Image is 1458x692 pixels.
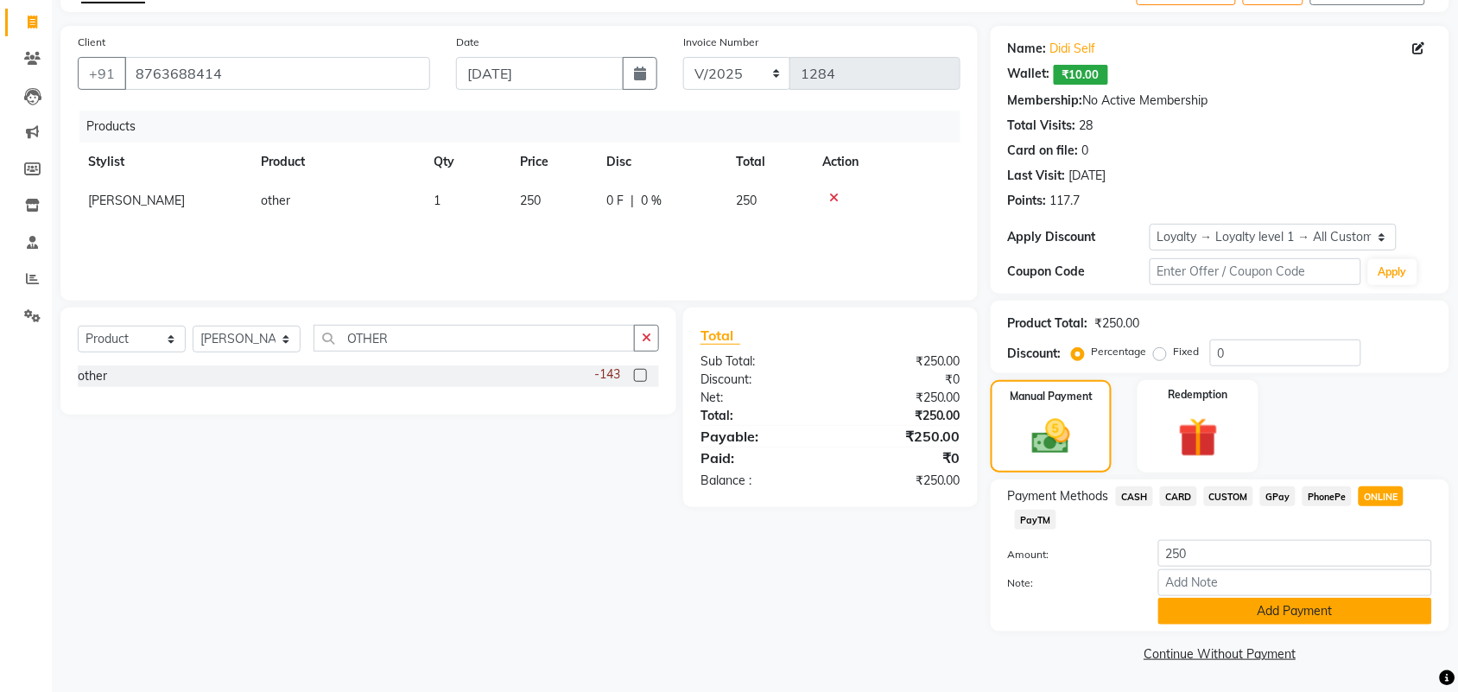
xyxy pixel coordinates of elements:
th: Disc [596,143,726,181]
span: other [261,193,290,208]
span: CASH [1116,486,1153,506]
th: Product [250,143,423,181]
button: Apply [1368,259,1417,285]
div: other [78,367,107,385]
span: 250 [520,193,541,208]
span: CUSTOM [1204,486,1254,506]
div: Name: [1008,40,1047,58]
label: Manual Payment [1010,389,1093,404]
label: Redemption [1169,387,1228,403]
div: 28 [1080,117,1093,135]
label: Date [456,35,479,50]
span: ₹10.00 [1054,65,1108,85]
div: Sub Total: [688,352,831,371]
div: Products [79,111,973,143]
div: Points: [1008,192,1047,210]
div: ₹0 [830,448,973,468]
div: 117.7 [1050,192,1081,210]
span: -143 [594,365,620,384]
input: Search by Name/Mobile/Email/Code [124,57,430,90]
label: Amount: [995,547,1145,562]
div: ₹250.00 [830,389,973,407]
span: PayTM [1015,510,1056,530]
img: _cash.svg [1020,415,1082,459]
input: Add Note [1158,569,1432,596]
div: [DATE] [1069,167,1106,185]
label: Percentage [1092,344,1147,359]
div: Last Visit: [1008,167,1066,185]
div: Apply Discount [1008,228,1150,246]
input: Enter Offer / Coupon Code [1150,258,1361,285]
div: No Active Membership [1008,92,1432,110]
span: GPay [1260,486,1296,506]
button: Add Payment [1158,598,1432,625]
div: Coupon Code [1008,263,1150,281]
div: Discount: [1008,345,1062,363]
span: | [631,192,634,210]
div: ₹250.00 [1095,314,1140,333]
div: Card on file: [1008,142,1079,160]
div: ₹0 [830,371,973,389]
th: Stylist [78,143,250,181]
input: Search or Scan [314,325,635,352]
button: +91 [78,57,126,90]
span: 0 F [606,192,624,210]
th: Action [812,143,960,181]
span: ONLINE [1359,486,1404,506]
div: Wallet: [1008,65,1050,85]
th: Price [510,143,596,181]
span: Total [700,327,740,345]
label: Invoice Number [683,35,758,50]
div: ₹250.00 [830,407,973,425]
div: ₹250.00 [830,472,973,490]
span: CARD [1160,486,1197,506]
span: 0 % [641,192,662,210]
div: Payable: [688,426,831,447]
span: PhonePe [1303,486,1352,506]
label: Fixed [1174,344,1200,359]
th: Qty [423,143,510,181]
div: Product Total: [1008,314,1088,333]
div: 0 [1082,142,1089,160]
div: Paid: [688,448,831,468]
span: [PERSON_NAME] [88,193,185,208]
th: Total [726,143,812,181]
div: Balance : [688,472,831,490]
img: _gift.svg [1166,413,1231,462]
div: Total Visits: [1008,117,1076,135]
label: Note: [995,575,1145,591]
input: Amount [1158,540,1432,567]
div: ₹250.00 [830,352,973,371]
div: Total: [688,407,831,425]
a: Didi Self [1050,40,1096,58]
a: Continue Without Payment [994,645,1446,663]
label: Client [78,35,105,50]
span: 250 [736,193,757,208]
div: Membership: [1008,92,1083,110]
span: 1 [434,193,441,208]
div: Discount: [688,371,831,389]
span: Payment Methods [1008,487,1109,505]
div: Net: [688,389,831,407]
div: ₹250.00 [830,426,973,447]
